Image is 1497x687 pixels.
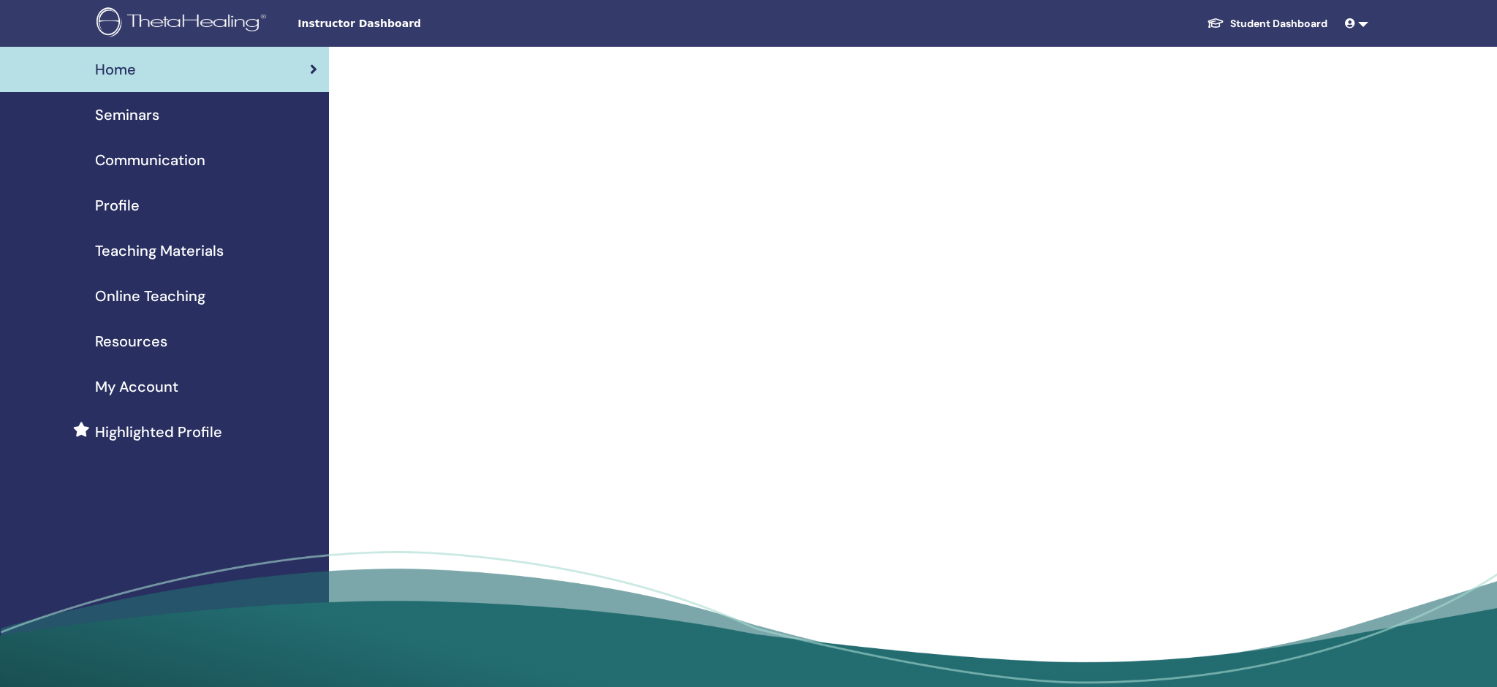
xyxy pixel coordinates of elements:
[1195,10,1339,37] a: Student Dashboard
[95,240,224,262] span: Teaching Materials
[96,7,271,40] img: logo.png
[297,16,517,31] span: Instructor Dashboard
[95,376,178,398] span: My Account
[95,330,167,352] span: Resources
[95,104,159,126] span: Seminars
[95,58,136,80] span: Home
[1207,17,1224,29] img: graduation-cap-white.svg
[95,194,140,216] span: Profile
[95,149,205,171] span: Communication
[95,285,205,307] span: Online Teaching
[95,421,222,443] span: Highlighted Profile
